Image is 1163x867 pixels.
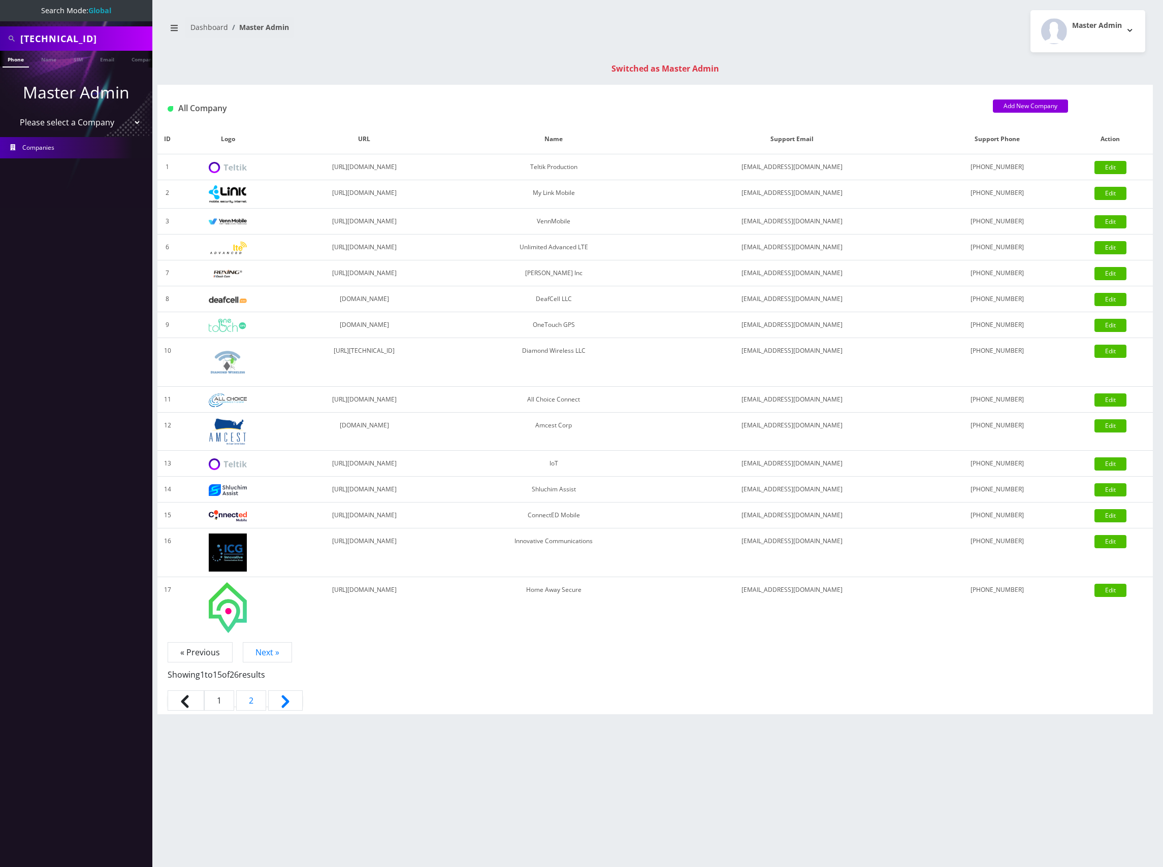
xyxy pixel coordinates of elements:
span: Search Mode: [41,6,111,15]
a: Next &raquo; [268,690,303,711]
a: Next » [243,642,292,662]
td: All Choice Connect [450,387,658,413]
td: [DOMAIN_NAME] [278,286,449,312]
td: ConnectED Mobile [450,503,658,528]
td: Shluchim Assist [450,477,658,503]
td: [PHONE_NUMBER] [926,312,1068,338]
a: Edit [1094,584,1126,597]
span: Companies [22,143,54,152]
td: [PHONE_NUMBER] [926,413,1068,451]
td: [URL][DOMAIN_NAME] [278,528,449,577]
li: Master Admin [228,22,289,32]
td: [PHONE_NUMBER] [926,503,1068,528]
a: SIM [69,51,88,66]
td: 13 [157,451,177,477]
td: Unlimited Advanced LTE [450,235,658,260]
td: [EMAIL_ADDRESS][DOMAIN_NAME] [658,503,926,528]
td: [EMAIL_ADDRESS][DOMAIN_NAME] [658,260,926,286]
img: Innovative Communications [209,533,247,572]
td: DeafCell LLC [450,286,658,312]
a: Name [36,51,61,66]
img: Diamond Wireless LLC [209,343,247,381]
td: [URL][DOMAIN_NAME] [278,503,449,528]
td: [URL][DOMAIN_NAME] [278,235,449,260]
td: 12 [157,413,177,451]
td: [EMAIL_ADDRESS][DOMAIN_NAME] [658,577,926,638]
img: My Link Mobile [209,185,247,203]
nav: Page navigation example [157,646,1153,714]
span: « Previous [168,642,233,662]
td: 15 [157,503,177,528]
td: [PHONE_NUMBER] [926,451,1068,477]
th: URL [278,124,449,154]
h1: All Company [168,104,978,113]
img: Rexing Inc [209,269,247,279]
td: 10 [157,338,177,387]
td: [PHONE_NUMBER] [926,286,1068,312]
td: [PHONE_NUMBER] [926,260,1068,286]
td: [URL][DOMAIN_NAME] [278,209,449,235]
a: Edit [1094,319,1126,332]
td: OneTouch GPS [450,312,658,338]
td: [URL][DOMAIN_NAME] [278,387,449,413]
td: [EMAIL_ADDRESS][DOMAIN_NAME] [658,180,926,209]
a: Edit [1094,483,1126,496]
td: Diamond Wireless LLC [450,338,658,387]
td: [PHONE_NUMBER] [926,338,1068,387]
td: [URL][DOMAIN_NAME] [278,154,449,180]
td: [PHONE_NUMBER] [926,154,1068,180]
td: [URL][DOMAIN_NAME] [278,477,449,503]
nav: breadcrumb [165,17,648,46]
a: Edit [1094,161,1126,174]
a: Edit [1094,345,1126,358]
img: Shluchim Assist [209,484,247,496]
td: 1 [157,154,177,180]
td: 2 [157,180,177,209]
img: All Company [168,106,173,112]
span: 26 [230,669,239,680]
td: [EMAIL_ADDRESS][DOMAIN_NAME] [658,451,926,477]
th: Logo [177,124,278,154]
a: Edit [1094,267,1126,280]
img: DeafCell LLC [209,296,247,303]
span: 1 [204,690,234,711]
td: 7 [157,260,177,286]
td: [PHONE_NUMBER] [926,528,1068,577]
a: Edit [1094,215,1126,228]
h2: Master Admin [1072,21,1122,30]
a: Edit [1094,457,1126,471]
img: ConnectED Mobile [209,510,247,521]
td: [EMAIL_ADDRESS][DOMAIN_NAME] [658,286,926,312]
span: &laquo; Previous [168,690,204,711]
td: My Link Mobile [450,180,658,209]
a: Phone [3,51,29,68]
td: [URL][DOMAIN_NAME] [278,180,449,209]
input: Search All Companies [20,29,150,48]
span: 15 [213,669,222,680]
td: 6 [157,235,177,260]
td: [EMAIL_ADDRESS][DOMAIN_NAME] [658,312,926,338]
a: Company [126,51,160,66]
td: [PHONE_NUMBER] [926,577,1068,638]
th: Support Email [658,124,926,154]
td: [URL][DOMAIN_NAME] [278,260,449,286]
img: Amcest Corp [209,418,247,445]
img: Home Away Secure [209,582,247,633]
td: [URL][DOMAIN_NAME] [278,451,449,477]
td: 14 [157,477,177,503]
td: [EMAIL_ADDRESS][DOMAIN_NAME] [658,528,926,577]
td: 9 [157,312,177,338]
td: [EMAIL_ADDRESS][DOMAIN_NAME] [658,235,926,260]
td: Teltik Production [450,154,658,180]
td: [EMAIL_ADDRESS][DOMAIN_NAME] [658,387,926,413]
td: [PERSON_NAME] Inc [450,260,658,286]
td: [PHONE_NUMBER] [926,387,1068,413]
td: 16 [157,528,177,577]
td: [PHONE_NUMBER] [926,209,1068,235]
a: Edit [1094,535,1126,548]
a: Edit [1094,187,1126,200]
img: All Choice Connect [209,393,247,407]
strong: Global [88,6,111,15]
td: [DOMAIN_NAME] [278,312,449,338]
td: [URL][DOMAIN_NAME] [278,577,449,638]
